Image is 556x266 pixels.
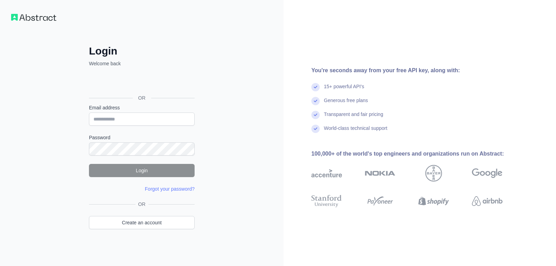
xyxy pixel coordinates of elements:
img: airbnb [472,193,502,209]
div: Transparent and fair pricing [324,111,383,125]
label: Email address [89,104,195,111]
img: payoneer [365,193,395,209]
img: accenture [311,165,342,182]
div: Generous free plans [324,97,368,111]
div: 100,000+ of the world's top engineers and organizations run on Abstract: [311,150,525,158]
img: stanford university [311,193,342,209]
img: nokia [365,165,395,182]
a: Create an account [89,216,195,229]
iframe: Sign in with Google Button [85,75,197,90]
img: bayer [425,165,442,182]
button: Login [89,164,195,177]
label: Password [89,134,195,141]
img: check mark [311,97,320,105]
h2: Login [89,45,195,57]
div: 15+ powerful API's [324,83,364,97]
img: Workflow [11,14,56,21]
div: World-class technical support [324,125,387,139]
div: You're seconds away from your free API key, along with: [311,66,525,75]
img: check mark [311,125,320,133]
img: check mark [311,111,320,119]
img: check mark [311,83,320,91]
p: Welcome back [89,60,195,67]
img: shopify [418,193,449,209]
span: OR [136,201,148,208]
img: google [472,165,502,182]
span: OR [133,94,151,101]
a: Forgot your password? [145,186,195,192]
